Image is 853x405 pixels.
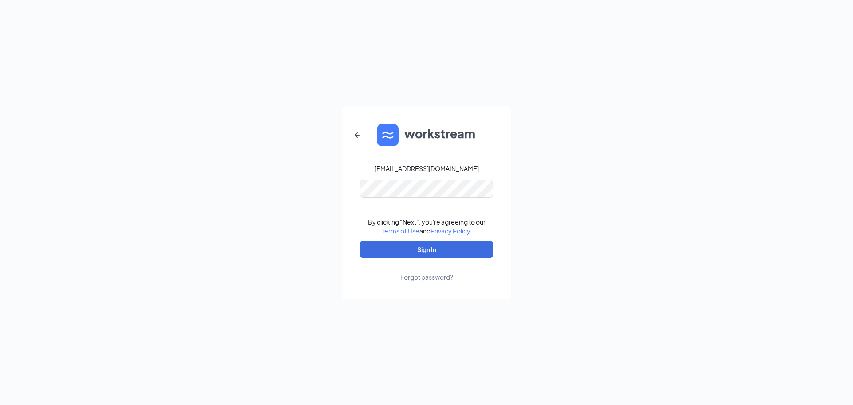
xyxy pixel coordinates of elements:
[400,258,453,281] a: Forgot password?
[382,227,419,235] a: Terms of Use
[360,241,493,258] button: Sign In
[430,227,470,235] a: Privacy Policy
[368,217,486,235] div: By clicking "Next", you're agreeing to our and .
[347,124,368,146] button: ArrowLeftNew
[375,164,479,173] div: [EMAIL_ADDRESS][DOMAIN_NAME]
[400,273,453,281] div: Forgot password?
[352,130,363,140] svg: ArrowLeftNew
[377,124,476,146] img: WS logo and Workstream text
